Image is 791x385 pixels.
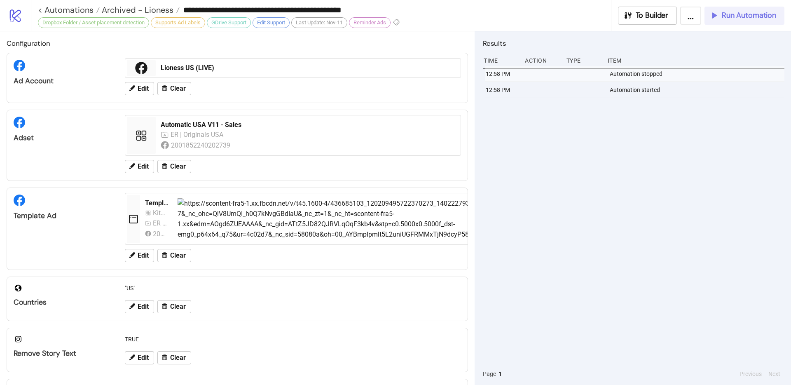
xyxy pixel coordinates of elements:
button: Edit [125,160,154,173]
span: Run Automation [722,11,776,20]
div: Edit Support [253,17,290,28]
div: 12:58 PM [485,66,520,82]
button: Clear [157,82,191,95]
a: Archived - Lioness [100,6,180,14]
button: Edit [125,249,154,262]
span: Clear [170,252,186,259]
span: To Builder [636,11,669,20]
div: Type [566,53,601,68]
div: Item [607,53,784,68]
button: Edit [125,300,154,313]
div: Dropbox Folder / Asset placement detection [38,17,149,28]
div: Template Ad [14,211,111,221]
a: < Automations [38,6,100,14]
div: Ad Account [14,76,111,86]
div: Time [483,53,518,68]
div: Template Kitchn [145,199,171,208]
div: Adset [14,133,111,143]
span: Clear [170,163,186,170]
div: Automatic USA V11 - Sales [161,120,456,129]
div: ER | Originals USA [171,129,225,140]
div: Action [524,53,559,68]
button: ... [680,7,701,25]
button: To Builder [618,7,677,25]
div: "US" [122,280,464,296]
span: Edit [138,303,149,310]
span: Clear [170,303,186,310]
span: Clear [170,354,186,362]
div: 2001852240202739 [153,229,167,239]
button: Run Automation [704,7,784,25]
button: Clear [157,249,191,262]
div: Last Update: Nov-11 [291,17,347,28]
button: Next [766,369,783,378]
img: https://scontent-fra5-1.xx.fbcdn.net/v/t45.1600-4/436685103_120209495722370273_140222793870462323... [178,198,625,240]
button: Clear [157,351,191,364]
button: Edit [125,82,154,95]
div: Supports Ad Labels [151,17,205,28]
div: 12:58 PM [485,82,520,98]
div: 2001852240202739 [171,140,232,150]
div: Lioness US (LIVE) [161,63,456,73]
button: Edit [125,351,154,364]
div: Reminder Ads [349,17,391,28]
div: Countries [14,298,111,307]
div: Remove Story Text [14,349,111,358]
span: Edit [138,85,149,92]
span: Edit [138,252,149,259]
span: Archived - Lioness [100,5,173,15]
div: TRUE [122,331,464,347]
div: GDrive Support [207,17,251,28]
div: Automation started [609,82,786,98]
button: Previous [737,369,764,378]
h2: Results [483,38,784,49]
div: Automation stopped [609,66,786,82]
span: Edit [138,163,149,170]
button: Clear [157,160,191,173]
button: Clear [157,300,191,313]
span: Clear [170,85,186,92]
span: Page [483,369,496,378]
button: 1 [496,369,504,378]
h2: Configuration [7,38,468,49]
span: Edit [138,354,149,362]
div: ER | Originals USA [153,218,167,228]
div: Kitchn Ad set [153,208,167,218]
